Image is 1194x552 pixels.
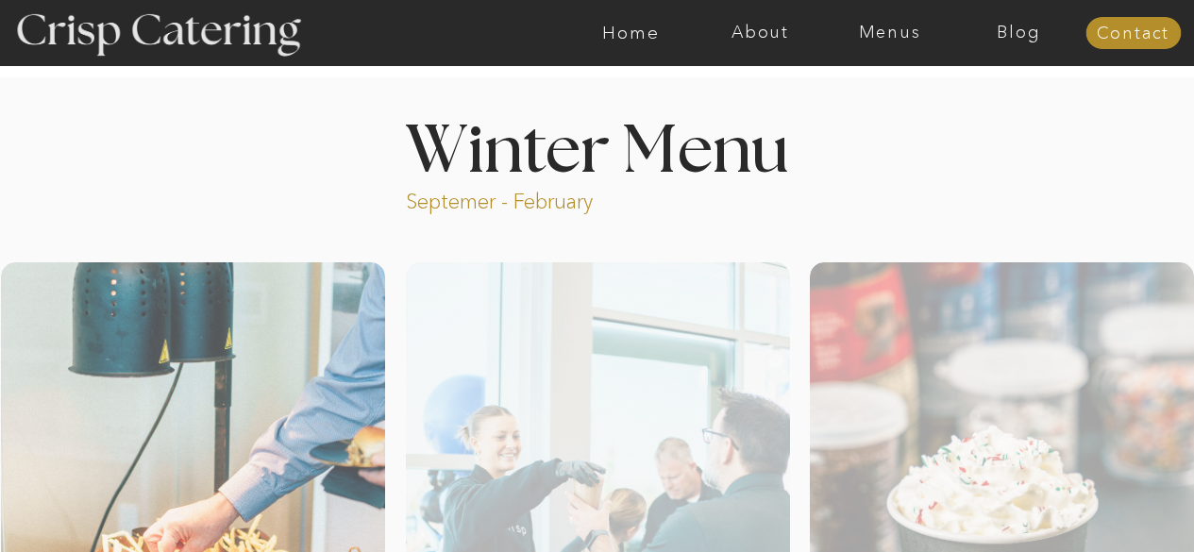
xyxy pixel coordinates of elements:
a: Blog [954,24,1084,42]
a: Home [566,24,696,42]
h1: Winter Menu [335,119,860,175]
a: About [696,24,825,42]
a: Contact [1085,25,1181,43]
p: Septemer - February [406,188,665,209]
a: Menus [825,24,954,42]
